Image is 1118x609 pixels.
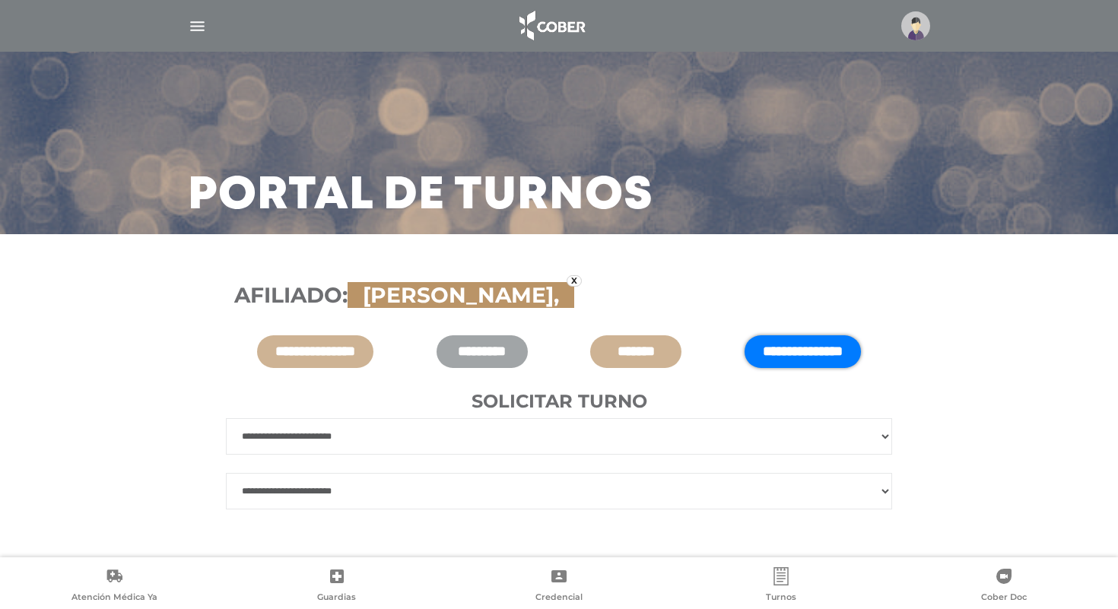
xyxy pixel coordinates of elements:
span: Credencial [535,592,583,605]
a: Guardias [225,567,447,606]
h3: Portal de turnos [188,176,653,216]
span: Cober Doc [981,592,1027,605]
img: profile-placeholder.svg [901,11,930,40]
span: Atención Médica Ya [71,592,157,605]
img: Cober_menu-lines-white.svg [188,17,207,36]
a: x [567,275,582,287]
a: Turnos [670,567,892,606]
a: Cober Doc [893,567,1115,606]
a: Credencial [448,567,670,606]
span: Guardias [317,592,356,605]
h4: Solicitar turno [226,391,892,413]
span: Turnos [766,592,796,605]
a: Atención Médica Ya [3,567,225,606]
h3: Afiliado: [234,283,884,309]
span: [PERSON_NAME], [355,282,567,308]
img: logo_cober_home-white.png [511,8,591,44]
